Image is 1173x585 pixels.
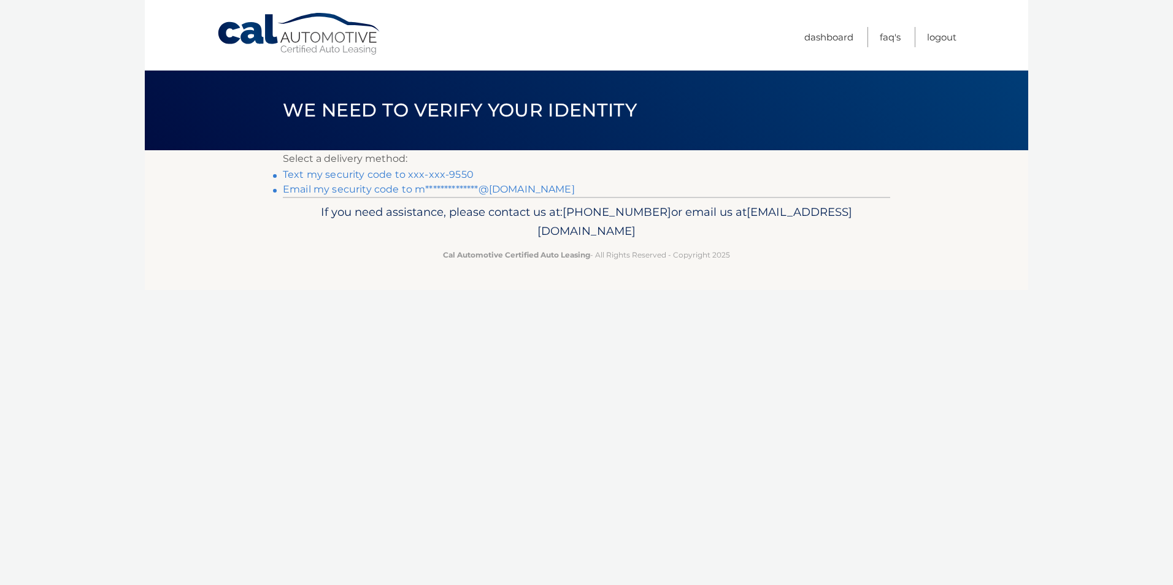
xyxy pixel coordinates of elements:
[283,169,474,180] a: Text my security code to xxx-xxx-9550
[283,150,890,167] p: Select a delivery method:
[804,27,853,47] a: Dashboard
[563,205,671,219] span: [PHONE_NUMBER]
[443,250,590,259] strong: Cal Automotive Certified Auto Leasing
[217,12,382,56] a: Cal Automotive
[283,99,637,121] span: We need to verify your identity
[291,202,882,242] p: If you need assistance, please contact us at: or email us at
[291,248,882,261] p: - All Rights Reserved - Copyright 2025
[927,27,956,47] a: Logout
[880,27,901,47] a: FAQ's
